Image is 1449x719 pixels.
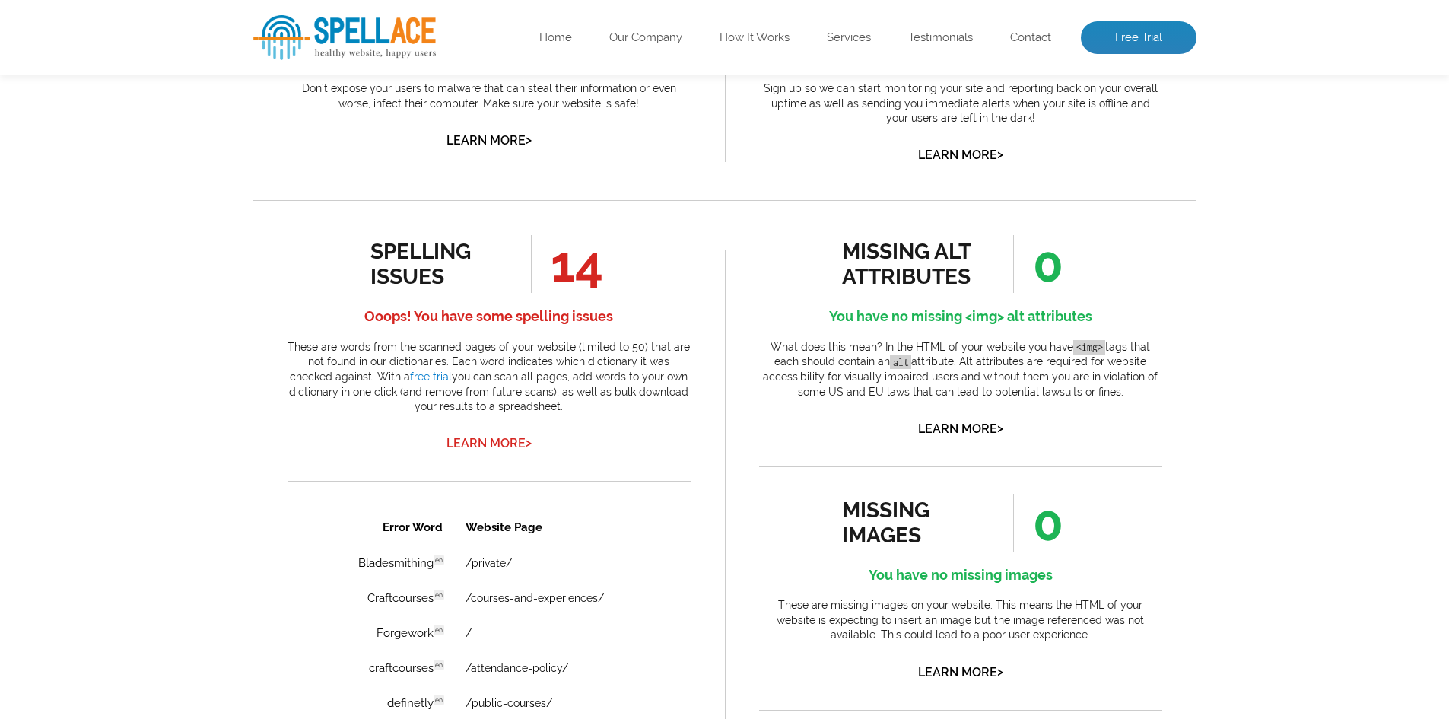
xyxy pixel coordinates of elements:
[178,224,184,236] a: /
[253,15,436,60] img: SpellAce
[1013,235,1063,293] span: 0
[1010,30,1051,46] a: Contact
[40,38,166,72] td: Bladesmithing
[146,81,157,92] span: en
[759,563,1162,587] h4: You have no missing images
[759,340,1162,399] p: What does this mean? In the HTML of your website you have tags that each should contain an attrib...
[526,129,532,151] span: >
[183,428,197,445] a: 1
[997,144,1003,165] span: >
[918,148,1003,162] a: Learn More>
[40,213,166,247] td: erebor
[759,304,1162,329] h4: You have no missing <img> alt attributes
[890,355,911,370] code: alt
[167,2,364,37] th: Website Page
[370,239,508,289] div: spelling issues
[842,239,980,289] div: missing alt attributes
[997,418,1003,439] span: >
[40,178,166,212] td: definetly
[178,84,316,96] a: /courses-and-experiences/
[40,73,166,107] td: Craftcourses
[146,151,157,162] span: en
[40,143,166,177] td: craftcourses
[827,30,871,46] a: Services
[759,81,1162,126] p: Sign up so we can start monitoring your site and reporting back on your overall uptime as well as...
[178,189,265,201] a: /public-courses/
[206,429,219,444] a: 2
[178,154,281,166] a: /attendance-policy/
[1081,21,1196,55] a: Free Trial
[918,665,1003,679] a: Learn More>
[539,30,572,46] a: Home
[609,30,682,46] a: Our Company
[842,498,980,548] div: missing images
[146,256,157,267] span: en
[997,661,1003,682] span: >
[146,116,157,127] span: en
[1073,340,1105,355] code: <img>
[146,186,157,197] span: en
[178,49,224,61] a: /private/
[531,235,603,293] span: 14
[446,133,532,148] a: Learn More>
[40,108,166,142] td: Forgework
[446,436,532,450] a: Learn More>
[40,2,166,37] th: Error Word
[178,259,316,271] a: /courses-and-experiences/
[526,432,532,453] span: >
[146,46,157,57] span: en
[1013,494,1063,552] span: 0
[288,304,691,329] h4: Ooops! You have some spelling issues
[410,371,452,383] a: free trial
[759,598,1162,643] p: These are missing images on your website. This means the HTML of your website is expecting to ins...
[908,30,973,46] a: Testimonials
[228,429,259,444] a: Next
[178,119,184,131] a: /
[146,221,157,232] span: en
[288,81,691,111] p: Don’t expose your users to malware that can steal their information or even worse, infect their c...
[40,248,166,282] td: recoemend
[720,30,790,46] a: How It Works
[288,340,691,415] p: These are words from the scanned pages of your website (limited to 50) that are not found in our ...
[918,422,1003,436] a: Learn More>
